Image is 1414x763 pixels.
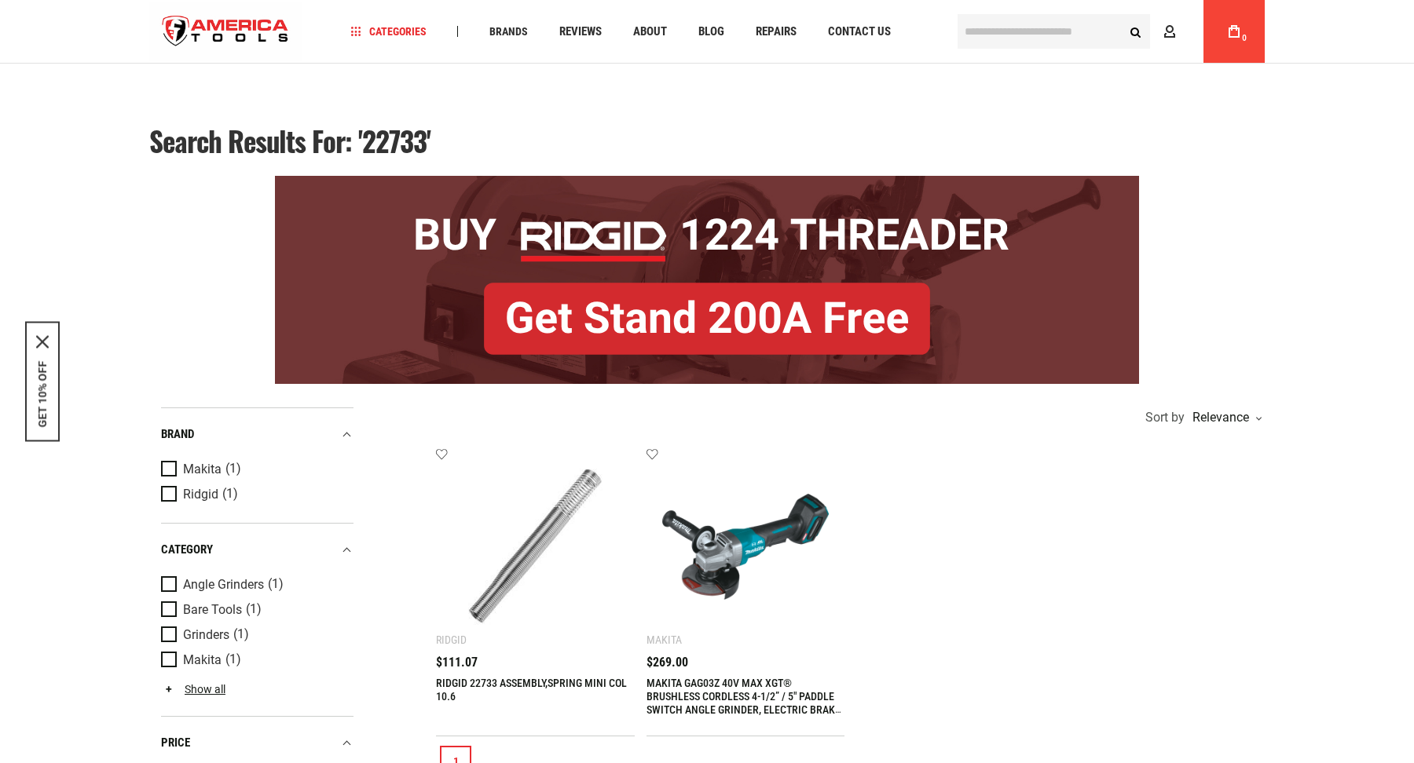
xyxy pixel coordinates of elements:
[161,732,353,754] div: price
[161,652,350,669] a: Makita (1)
[559,26,602,38] span: Reviews
[183,653,222,667] span: Makita
[246,603,262,616] span: (1)
[452,463,619,630] img: RIDGID 22733 ASSEMBLY,SPRING MINI COL 10.6
[482,21,535,42] a: Brands
[756,26,797,38] span: Repairs
[161,424,353,445] div: Brand
[489,26,528,37] span: Brands
[161,486,350,503] a: Ridgid (1)
[626,21,674,42] a: About
[662,463,830,630] img: MAKITA GAG03Z 40V MAX XGT® BRUSHLESS CORDLESS 4-1/2” / 5
[691,21,731,42] a: Blog
[36,336,49,349] svg: close icon
[436,656,478,669] span: $111.07
[161,626,350,644] a: Grinders (1)
[1120,16,1150,46] button: Search
[436,677,627,703] a: RIDGID 22733 ASSEMBLY,SPRING MINI COL 10.6
[821,21,898,42] a: Contact Us
[275,176,1139,384] img: BOGO: Buy RIDGID® 1224 Threader, Get Stand 200A Free!
[647,656,688,669] span: $269.00
[225,462,241,476] span: (1)
[161,576,350,593] a: Angle Grinders (1)
[828,26,891,38] span: Contact Us
[149,2,302,61] img: America Tools
[161,461,350,478] a: Makita (1)
[161,601,350,619] a: Bare Tools (1)
[436,633,467,646] div: Ridgid
[1193,714,1414,763] iframe: LiveChat chat widget
[149,120,430,161] span: Search results for: '22733'
[225,653,241,666] span: (1)
[222,487,238,501] span: (1)
[268,578,284,591] span: (1)
[1145,411,1185,424] span: Sort by
[233,628,249,641] span: (1)
[275,176,1139,188] a: BOGO: Buy RIDGID® 1224 Threader, Get Stand 200A Free!
[36,361,49,428] button: GET 10% OFF
[36,336,49,349] button: Close
[552,21,609,42] a: Reviews
[161,539,353,560] div: category
[698,26,724,38] span: Blog
[183,487,218,502] span: Ridgid
[647,677,843,729] a: MAKITA GAG03Z 40V MAX XGT® BRUSHLESS CORDLESS 4-1/2” / 5" PADDLE SWITCH ANGLE GRINDER, ELECTRIC B...
[633,26,667,38] span: About
[351,26,427,37] span: Categories
[183,462,222,476] span: Makita
[749,21,804,42] a: Repairs
[1242,34,1247,42] span: 0
[1189,411,1261,424] div: Relevance
[344,21,434,42] a: Categories
[183,603,242,617] span: Bare Tools
[183,628,229,642] span: Grinders
[161,683,225,695] a: Show all
[149,2,302,61] a: store logo
[183,578,264,592] span: Angle Grinders
[647,633,682,646] div: Makita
